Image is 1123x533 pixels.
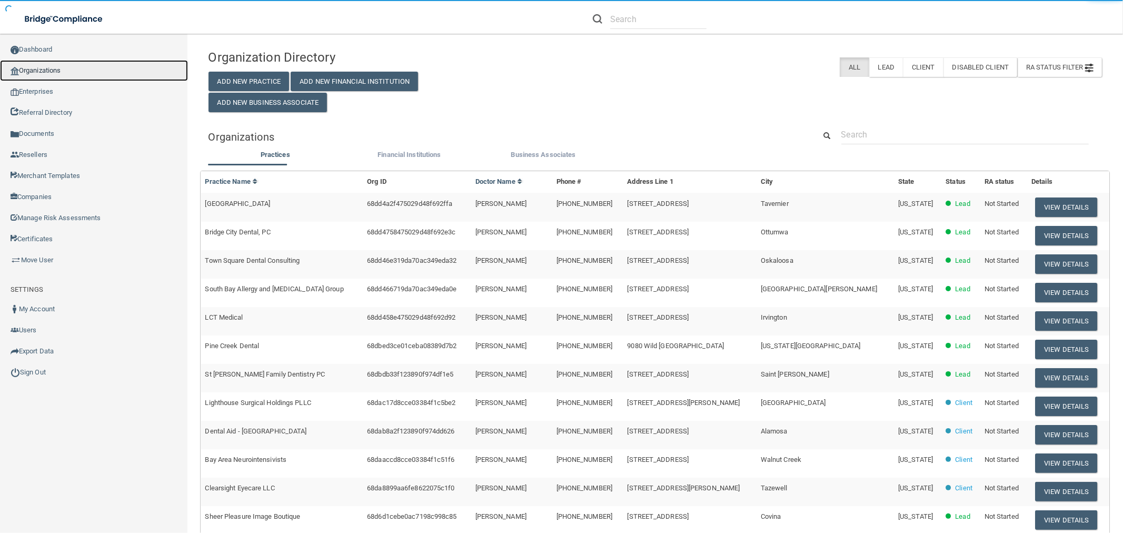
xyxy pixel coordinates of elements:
span: Not Started [985,342,1019,350]
span: Bridge City Dental, PC [205,228,271,236]
span: 68dd466719da70ac349eda0e [367,285,456,293]
span: 68dd4758475029d48f692e3c [367,228,455,236]
label: Practices [214,149,337,161]
span: [US_STATE] [898,427,933,435]
span: Not Started [985,512,1019,520]
img: ic_user_dark.df1a06c3.png [11,305,19,313]
span: [PERSON_NAME] [475,342,526,350]
span: Saint [PERSON_NAME] [761,370,829,378]
img: briefcase.64adab9b.png [11,255,21,265]
span: [PERSON_NAME] [475,313,526,321]
button: Add New Business Associate [208,93,327,112]
h5: Organizations [208,131,799,143]
span: Practices [261,151,290,159]
span: [STREET_ADDRESS] [628,370,689,378]
span: Pine Creek Dental [205,342,260,350]
span: Oskaloosa [761,256,793,264]
button: View Details [1035,226,1097,245]
input: Search [610,9,707,29]
span: Bay Area Neurointensivists [205,456,287,463]
span: [PHONE_NUMBER] [556,399,612,407]
img: organization-icon.f8decf85.png [11,67,19,75]
span: Financial Institutions [377,151,441,159]
span: [PHONE_NUMBER] [556,256,612,264]
span: [PERSON_NAME] [475,427,526,435]
span: [US_STATE] [898,512,933,520]
th: Phone # [552,171,623,193]
button: View Details [1035,453,1097,473]
span: 68dab8a2f123890f974dd626 [367,427,454,435]
label: SETTINGS [11,283,43,296]
span: Not Started [985,399,1019,407]
span: [PERSON_NAME] [475,399,526,407]
button: View Details [1035,368,1097,388]
th: Status [942,171,980,193]
a: Doctor Name [475,177,523,185]
button: View Details [1035,283,1097,302]
span: [STREET_ADDRESS] [628,313,689,321]
span: [PHONE_NUMBER] [556,342,612,350]
span: [US_STATE] [898,456,933,463]
img: icon-export.b9366987.png [11,347,19,356]
span: Not Started [985,313,1019,321]
span: Dental Aid - [GEOGRAPHIC_DATA] [205,427,307,435]
th: Org ID [363,171,471,193]
img: ic_power_dark.7ecde6b1.png [11,368,20,377]
img: bridge_compliance_login_screen.278c3ca4.svg [16,8,113,30]
span: Ottumwa [761,228,789,236]
img: ic_dashboard_dark.d01f4a41.png [11,46,19,54]
span: [US_STATE] [898,313,933,321]
span: Covina [761,512,781,520]
img: icon-users.e205127d.png [11,326,19,334]
span: 68d6d1cebe0ac7198c998c85 [367,512,456,520]
span: [STREET_ADDRESS] [628,456,689,463]
button: View Details [1035,311,1097,331]
p: Lead [956,368,970,381]
span: [PHONE_NUMBER] [556,370,612,378]
span: [PHONE_NUMBER] [556,456,612,463]
h4: Organization Directory [208,51,496,64]
span: 68da8899aa6fe8622075c1f0 [367,484,454,492]
span: 68dd46e319da70ac349eda32 [367,256,456,264]
span: Lighthouse Surgical Holdings PLLC [205,399,311,407]
span: 68daaccd8cce03384f1c51f6 [367,456,454,463]
span: [PERSON_NAME] [475,256,526,264]
span: Tazewell [761,484,788,492]
label: All [840,57,869,77]
li: Business Associate [476,149,611,164]
span: [PERSON_NAME] [475,370,526,378]
span: [PHONE_NUMBER] [556,484,612,492]
img: icon-documents.8dae5593.png [11,130,19,139]
span: [PHONE_NUMBER] [556,285,612,293]
span: Not Started [985,285,1019,293]
label: Client [903,57,943,77]
span: [PERSON_NAME] [475,484,526,492]
span: [STREET_ADDRESS] [628,512,689,520]
button: View Details [1035,482,1097,501]
span: [STREET_ADDRESS] [628,256,689,264]
th: State [894,171,941,193]
input: Search [841,125,1089,144]
p: Client [956,453,973,466]
p: Lead [956,311,970,324]
span: Not Started [985,456,1019,463]
label: Business Associates [482,149,605,161]
span: RA Status Filter [1026,63,1094,71]
span: South Bay Allergy and [MEDICAL_DATA] Group [205,285,344,293]
span: Tavernier [761,200,789,208]
span: [STREET_ADDRESS] [628,228,689,236]
span: Irvington [761,313,787,321]
span: 68dd458e475029d48f692d92 [367,313,455,321]
span: [STREET_ADDRESS] [628,427,689,435]
span: Alamosa [761,427,788,435]
span: [US_STATE] [898,370,933,378]
span: [STREET_ADDRESS] [628,285,689,293]
p: Lead [956,226,970,239]
span: [GEOGRAPHIC_DATA] [205,200,271,208]
p: Lead [956,340,970,352]
label: Disabled Client [943,57,1018,77]
p: Lead [956,254,970,267]
button: View Details [1035,254,1097,274]
p: Lead [956,283,970,295]
span: [PERSON_NAME] [475,285,526,293]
